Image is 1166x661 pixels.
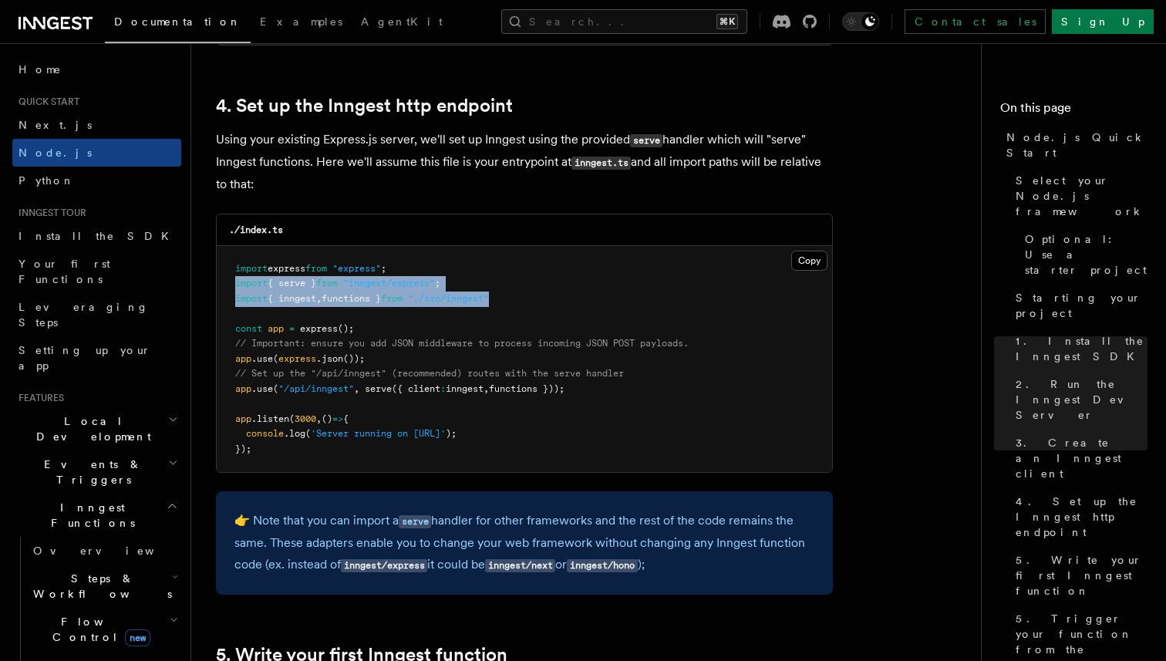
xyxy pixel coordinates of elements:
[343,413,349,424] span: {
[12,457,168,487] span: Events & Triggers
[1016,290,1147,321] span: Starting your project
[268,263,305,274] span: express
[1009,487,1147,546] a: 4. Set up the Inngest http endpoint
[1016,173,1147,219] span: Select your Node.js framework
[27,571,172,602] span: Steps & Workflows
[229,224,283,235] code: ./index.ts
[567,559,637,572] code: inngest/hono
[791,251,827,271] button: Copy
[440,383,446,394] span: :
[284,428,305,439] span: .log
[235,338,689,349] span: // Important: ensure you add JSON middleware to process incoming JSON POST payloads.
[12,96,79,108] span: Quick start
[316,413,322,424] span: ,
[105,5,251,43] a: Documentation
[27,614,170,645] span: Flow Control
[630,134,662,147] code: serve
[489,383,564,394] span: functions }));
[289,413,295,424] span: (
[19,301,149,329] span: Leveraging Steps
[12,500,167,531] span: Inngest Functions
[305,428,311,439] span: (
[12,392,64,404] span: Features
[381,263,386,274] span: ;
[485,559,555,572] code: inngest/next
[235,353,251,364] span: app
[12,207,86,219] span: Inngest tour
[1009,327,1147,370] a: 1. Install the Inngest SDK
[114,15,241,28] span: Documentation
[251,5,352,42] a: Examples
[842,12,879,31] button: Toggle dark mode
[1016,435,1147,481] span: 3. Create an Inngest client
[332,413,343,424] span: =>
[19,258,110,285] span: Your first Functions
[12,407,181,450] button: Local Development
[311,428,446,439] span: 'Server running on [URL]'
[1006,130,1147,160] span: Node.js Quick Start
[216,129,833,195] p: Using your existing Express.js server, we'll set up Inngest using the provided handler which will...
[1009,284,1147,327] a: Starting your project
[12,111,181,139] a: Next.js
[246,428,284,439] span: console
[341,559,427,572] code: inngest/express
[235,278,268,288] span: import
[1009,429,1147,487] a: 3. Create an Inngest client
[216,95,513,116] a: 4. Set up the Inngest http endpoint
[19,147,92,159] span: Node.js
[234,510,814,576] p: 👉 Note that you can import a handler for other frameworks and the rest of the code remains the sa...
[12,250,181,293] a: Your first Functions
[1025,231,1147,278] span: Optional: Use a starter project
[381,293,403,304] span: from
[235,263,268,274] span: import
[27,537,181,565] a: Overview
[273,353,278,364] span: (
[1000,123,1147,167] a: Node.js Quick Start
[19,344,151,372] span: Setting up your app
[343,278,435,288] span: "inngest/express"
[1009,167,1147,225] a: Select your Node.js framework
[501,9,747,34] button: Search...⌘K
[260,15,342,28] span: Examples
[332,263,381,274] span: "express"
[408,293,489,304] span: "./src/inngest"
[1016,494,1147,540] span: 4. Set up the Inngest http endpoint
[300,323,338,334] span: express
[12,139,181,167] a: Node.js
[322,293,381,304] span: functions }
[12,167,181,194] a: Python
[289,323,295,334] span: =
[1009,370,1147,429] a: 2. Run the Inngest Dev Server
[278,383,354,394] span: "/api/inngest"
[12,336,181,379] a: Setting up your app
[295,413,316,424] span: 3000
[316,353,343,364] span: .json
[343,353,365,364] span: ());
[1019,225,1147,284] a: Optional: Use a starter project
[268,278,316,288] span: { serve }
[1016,552,1147,599] span: 5. Write your first Inngest function
[305,263,327,274] span: from
[361,15,443,28] span: AgentKit
[446,428,457,439] span: );
[235,383,251,394] span: app
[235,323,262,334] span: const
[251,413,289,424] span: .listen
[12,450,181,494] button: Events & Triggers
[354,383,359,394] span: ,
[571,157,631,170] code: inngest.ts
[278,353,316,364] span: express
[235,413,251,424] span: app
[273,383,278,394] span: (
[19,174,75,187] span: Python
[12,293,181,336] a: Leveraging Steps
[27,608,181,651] button: Flow Controlnew
[365,383,392,394] span: serve
[27,565,181,608] button: Steps & Workflows
[19,119,92,131] span: Next.js
[1016,376,1147,423] span: 2. Run the Inngest Dev Server
[235,443,251,454] span: });
[316,278,338,288] span: from
[484,383,489,394] span: ,
[338,323,354,334] span: ();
